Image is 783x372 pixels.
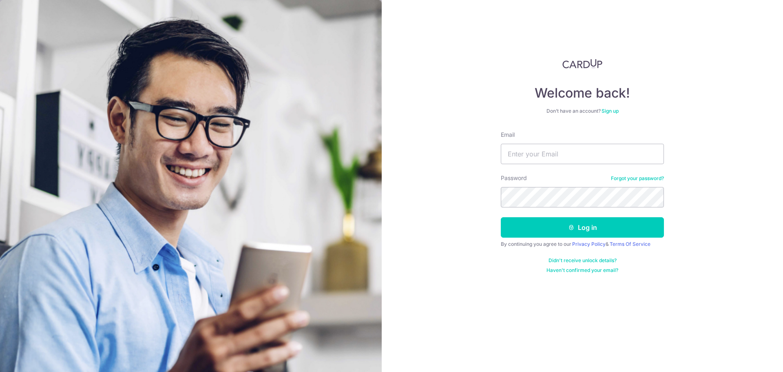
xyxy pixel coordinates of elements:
div: Don’t have an account? [501,108,664,114]
div: By continuing you agree to our & [501,241,664,247]
a: Privacy Policy [572,241,606,247]
label: Email [501,131,515,139]
label: Password [501,174,527,182]
a: Forgot your password? [611,175,664,182]
a: Terms Of Service [610,241,650,247]
input: Enter your Email [501,144,664,164]
a: Sign up [602,108,619,114]
button: Log in [501,217,664,238]
h4: Welcome back! [501,85,664,101]
a: Haven't confirmed your email? [546,267,618,274]
img: CardUp Logo [562,59,602,69]
a: Didn't receive unlock details? [549,257,617,264]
